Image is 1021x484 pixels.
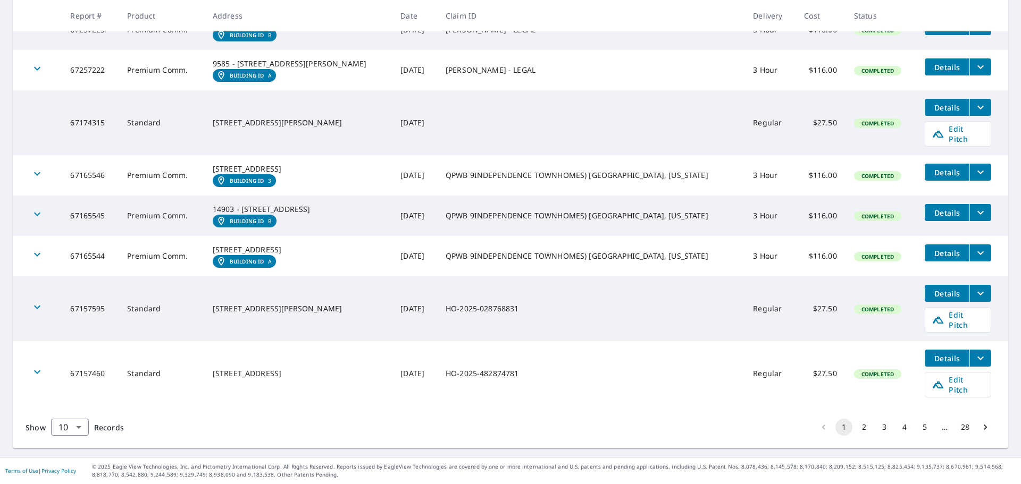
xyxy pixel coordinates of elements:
td: $116.00 [796,155,846,196]
button: Go to page 5 [916,419,933,436]
a: Edit Pitch [925,121,991,147]
button: Go to next page [977,419,994,436]
button: filesDropdownBtn-67165545 [969,204,991,221]
td: 67257222 [62,50,119,90]
td: Standard [119,341,204,406]
td: Premium Comm. [119,236,204,276]
td: Standard [119,276,204,341]
em: Building ID [230,258,264,265]
a: Terms of Use [5,467,38,474]
button: filesDropdownBtn-67174315 [969,99,991,116]
span: Completed [855,305,900,313]
span: Details [931,167,963,177]
a: Building IDA [213,69,276,82]
td: QPWB 9INDEPENDENCE TOWNHOMES) [GEOGRAPHIC_DATA], [US_STATE] [437,155,744,196]
td: $27.50 [796,341,846,406]
span: Edit Pitch [932,310,984,330]
button: Go to page 3 [876,419,893,436]
td: [DATE] [392,90,437,155]
em: Building ID [230,218,264,224]
span: Details [931,103,963,113]
a: Building IDA [213,255,276,268]
em: Building ID [230,177,264,184]
a: Building ID3 [213,174,276,187]
td: $116.00 [796,196,846,236]
button: detailsBtn-67165545 [925,204,969,221]
button: detailsBtn-67157595 [925,285,969,302]
em: Building ID [230,72,264,79]
button: Go to page 2 [856,419,873,436]
td: Premium Comm. [119,155,204,196]
div: 9585 - [STREET_ADDRESS][PERSON_NAME] [213,58,384,69]
td: QPWB 9INDEPENDENCE TOWNHOMES) [GEOGRAPHIC_DATA], [US_STATE] [437,196,744,236]
td: Regular [744,276,796,341]
div: [STREET_ADDRESS] [213,164,384,174]
td: [DATE] [392,155,437,196]
span: Show [26,422,46,432]
td: [DATE] [392,50,437,90]
span: Completed [855,120,900,127]
span: Completed [855,370,900,378]
span: Details [931,353,963,363]
span: Details [931,248,963,258]
td: $116.00 [796,236,846,276]
a: Building IDB [213,215,277,227]
em: Building ID [230,32,264,38]
button: detailsBtn-67157460 [925,350,969,367]
p: | [5,468,76,474]
td: 3 Hour [744,236,796,276]
a: Building IDB [213,29,277,41]
button: detailsBtn-67165544 [925,244,969,261]
div: [STREET_ADDRESS] [213,244,384,255]
td: $116.00 [796,50,846,90]
td: 67157595 [62,276,119,341]
button: Go to page 28 [957,419,974,436]
a: Edit Pitch [925,307,991,333]
span: Details [931,208,963,218]
span: Completed [855,253,900,260]
td: $27.50 [796,276,846,341]
td: 67157460 [62,341,119,406]
div: 10 [51,412,89,442]
button: Go to page 4 [896,419,913,436]
td: HO-2025-028768831 [437,276,744,341]
button: filesDropdownBtn-67257222 [969,58,991,75]
td: 3 Hour [744,196,796,236]
button: detailsBtn-67165546 [925,164,969,181]
span: Edit Pitch [932,124,984,144]
button: detailsBtn-67257222 [925,58,969,75]
button: filesDropdownBtn-67157595 [969,285,991,302]
td: Regular [744,90,796,155]
div: [STREET_ADDRESS][PERSON_NAME] [213,303,384,314]
td: Standard [119,90,204,155]
td: Premium Comm. [119,50,204,90]
span: Edit Pitch [932,375,984,395]
td: 67165544 [62,236,119,276]
span: Completed [855,172,900,180]
nav: pagination navigation [814,419,995,436]
span: Records [94,422,124,432]
button: filesDropdownBtn-67157460 [969,350,991,367]
button: detailsBtn-67174315 [925,99,969,116]
td: Regular [744,341,796,406]
td: [PERSON_NAME] - LEGAL [437,50,744,90]
button: page 1 [835,419,852,436]
span: Completed [855,67,900,74]
div: … [936,422,953,432]
div: [STREET_ADDRESS] [213,368,384,379]
td: QPWB 9INDEPENDENCE TOWNHOMES) [GEOGRAPHIC_DATA], [US_STATE] [437,236,744,276]
a: Privacy Policy [41,467,76,474]
span: Completed [855,213,900,220]
td: [DATE] [392,276,437,341]
td: Premium Comm. [119,196,204,236]
div: [STREET_ADDRESS][PERSON_NAME] [213,117,384,128]
div: Show 10 records [51,419,89,436]
span: Details [931,288,963,299]
td: 67165546 [62,155,119,196]
td: $27.50 [796,90,846,155]
td: [DATE] [392,196,437,236]
td: 67165545 [62,196,119,236]
td: 3 Hour [744,50,796,90]
td: HO-2025-482874781 [437,341,744,406]
td: 67174315 [62,90,119,155]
